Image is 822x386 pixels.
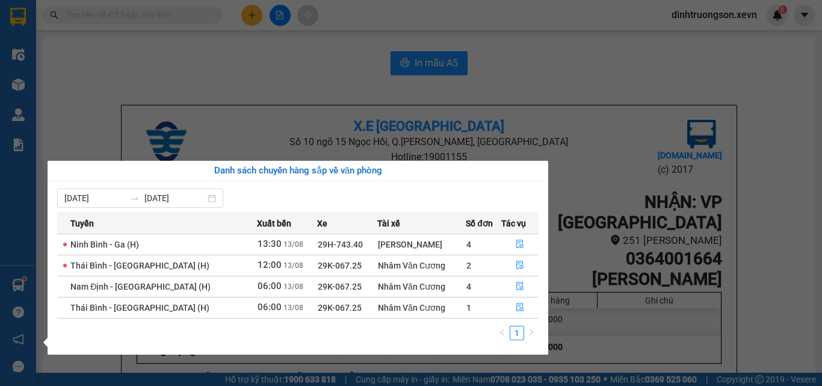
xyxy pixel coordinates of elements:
[516,261,524,270] span: file-done
[318,282,362,291] span: 29K-067.25
[502,298,538,317] button: file-done
[318,261,362,270] span: 29K-067.25
[516,240,524,249] span: file-done
[70,261,209,270] span: Thái Bình - [GEOGRAPHIC_DATA] (H)
[466,282,471,291] span: 4
[378,301,465,314] div: Nhâm Văn Cương
[378,238,465,251] div: [PERSON_NAME]
[318,240,363,249] span: 29H-743.40
[144,191,205,205] input: Đến ngày
[466,217,493,230] span: Số đơn
[70,282,211,291] span: Nam Định - [GEOGRAPHIC_DATA] (H)
[377,217,400,230] span: Tài xế
[502,235,538,254] button: file-done
[516,303,524,313] span: file-done
[516,282,524,291] span: file-done
[70,303,209,313] span: Thái Bình - [GEOGRAPHIC_DATA] (H)
[70,217,94,230] span: Tuyến
[466,240,471,249] span: 4
[466,303,471,313] span: 1
[64,191,125,205] input: Từ ngày
[510,326,524,340] li: 1
[378,280,465,293] div: Nhâm Văn Cương
[283,282,303,291] span: 13/08
[510,326,524,340] a: 1
[499,329,506,336] span: left
[283,304,303,312] span: 13/08
[502,277,538,296] button: file-done
[501,217,526,230] span: Tác vụ
[524,326,539,340] button: right
[317,217,327,230] span: Xe
[495,326,510,340] li: Previous Page
[70,240,139,249] span: Ninh Bình - Ga (H)
[283,240,303,249] span: 13/08
[524,326,539,340] li: Next Page
[258,302,282,313] span: 06:00
[495,326,510,340] button: left
[466,261,471,270] span: 2
[502,256,538,275] button: file-done
[57,164,539,178] div: Danh sách chuyến hàng sắp về văn phòng
[318,303,362,313] span: 29K-067.25
[378,259,465,272] div: Nhâm Văn Cương
[257,217,291,230] span: Xuất bến
[528,329,535,336] span: right
[130,193,140,203] span: swap-right
[130,193,140,203] span: to
[258,238,282,249] span: 13:30
[283,261,303,270] span: 13/08
[258,260,282,270] span: 12:00
[258,281,282,291] span: 06:00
